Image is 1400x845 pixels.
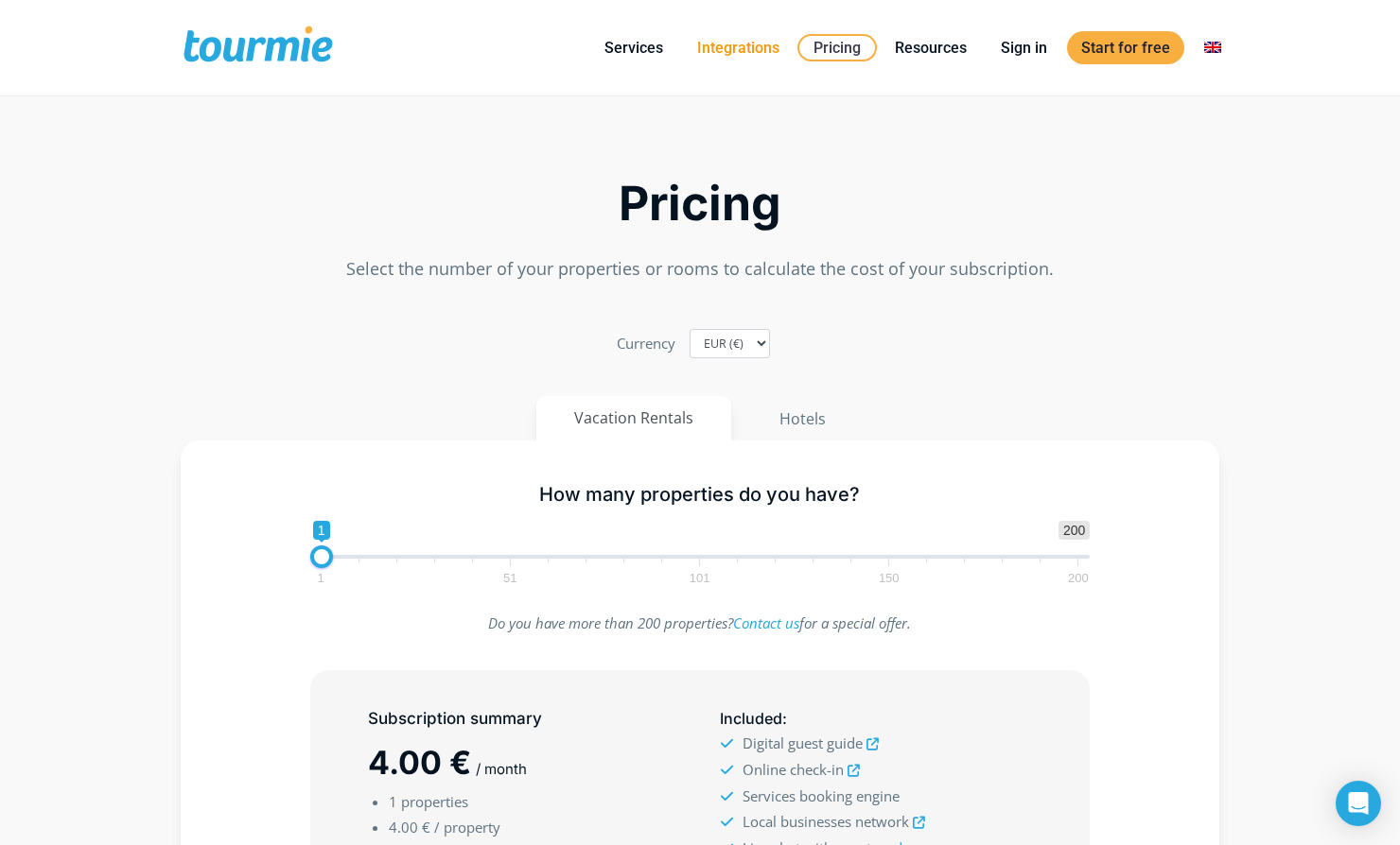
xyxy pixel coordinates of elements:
button: Hotels [741,396,865,441]
a: Start for free [1067,31,1184,64]
div: Open Intercom Messenger [1336,781,1381,826]
h5: Subscription summary [368,707,680,731]
a: Integrations [683,36,794,60]
span: 4.00 € [368,743,471,782]
span: 200 [1059,521,1090,540]
h5: How many properties do you have? [310,483,1091,507]
a: Resources [881,36,981,60]
h2: Pricing [181,181,1219,226]
span: properties [401,792,468,811]
span: Local businesses network [743,812,909,831]
span: / month [476,760,527,778]
span: 51 [500,574,519,582]
span: 200 [1065,574,1092,582]
span: 1 [314,574,326,582]
a: Sign in [987,36,1061,60]
span: 4.00 € [389,818,430,836]
a: Contact us [733,613,799,632]
p: Select the number of your properties or rooms to calculate the cost of your subscription. [181,256,1219,282]
p: Do you have more than 200 properties? for a special offer. [310,611,1091,636]
span: Digital guest guide [743,733,863,752]
span: 150 [876,574,902,582]
span: Online check-in [743,760,844,779]
label: Currency [617,331,675,356]
a: Pricing [797,34,877,61]
a: Switch to [1190,36,1235,60]
span: / property [434,818,500,836]
span: 101 [687,574,713,582]
h5: : [720,707,1032,731]
span: 1 [389,792,397,811]
span: Included [720,709,782,728]
a: Services [590,36,677,60]
span: 1 [313,521,330,540]
span: Services booking engine [743,786,900,805]
button: Vacation Rentals [536,396,731,440]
